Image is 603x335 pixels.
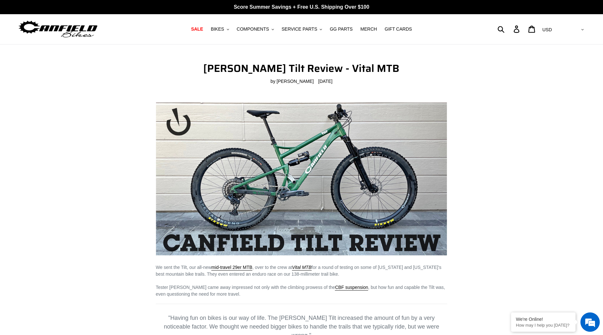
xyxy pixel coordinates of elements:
[327,25,356,34] a: GG PARTS
[156,284,447,298] p: Tester [PERSON_NAME] came away impressed not only with the climbing prowess of the , but how fun ...
[292,265,311,270] em: Vital MTB
[282,26,317,32] span: SERVICE PARTS
[156,103,447,255] img: Canfield Tilt Review | Vital MTB
[501,22,518,36] input: Search
[188,25,206,34] a: SALE
[292,265,311,271] a: Vital MTB
[516,323,571,328] p: How may I help you today?
[318,79,332,84] time: [DATE]
[234,25,277,34] button: COMPONENTS
[207,25,232,34] button: BIKES
[335,285,368,291] a: CBF suspension
[381,25,415,34] a: GIFT CARDS
[18,19,98,39] img: Canfield Bikes
[330,26,353,32] span: GG PARTS
[237,26,269,32] span: COMPONENTS
[357,25,380,34] a: MERCH
[360,26,377,32] span: MERCH
[385,26,412,32] span: GIFT CARDS
[271,78,314,85] span: by [PERSON_NAME]
[156,257,447,278] p: We sent the Tilt, our all-new , over to the crew at for a round of testing on some of [US_STATE] ...
[211,26,224,32] span: BIKES
[278,25,325,34] button: SERVICE PARTS
[516,317,571,322] div: We're Online!
[211,265,252,271] a: mid-travel 29er MTB
[191,26,203,32] span: SALE
[156,62,447,74] h1: [PERSON_NAME] Tilt Review - Vital MTB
